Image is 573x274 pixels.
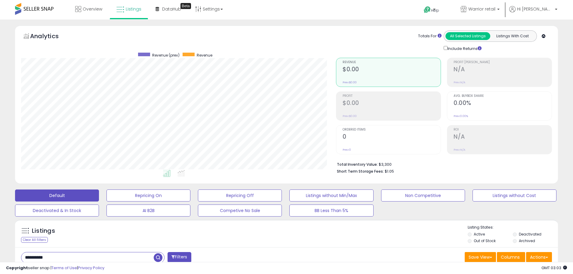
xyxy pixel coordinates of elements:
[468,225,558,230] p: Listing States:
[343,81,357,84] small: Prev: $0.00
[343,148,351,152] small: Prev: 0
[343,66,441,74] h2: $0.00
[541,265,567,271] span: 2025-09-11 03:03 GMT
[15,189,99,202] button: Default
[197,53,212,58] span: Revenue
[337,162,378,167] b: Total Inventory Value:
[454,100,552,108] h2: 0.00%
[343,100,441,108] h2: $0.00
[51,265,77,271] a: Terms of Use
[32,227,55,235] h5: Listings
[454,128,552,131] span: ROI
[454,61,552,64] span: Profit [PERSON_NAME]
[343,94,441,98] span: Profit
[78,265,104,271] a: Privacy Policy
[419,2,451,20] a: Help
[162,6,181,12] span: DataHub
[180,3,191,9] div: Tooltip anchor
[30,32,70,42] h5: Analytics
[337,169,384,174] b: Short Term Storage Fees:
[343,114,357,118] small: Prev: $0.00
[289,205,373,217] button: BB Less Than 5%
[490,32,535,40] button: Listings With Cost
[474,232,485,237] label: Active
[385,168,394,174] span: $1.05
[343,61,441,64] span: Revenue
[431,8,439,13] span: Help
[168,252,191,263] button: Filters
[343,133,441,141] h2: 0
[517,6,553,12] span: Hi [PERSON_NAME]
[6,265,104,271] div: seller snap | |
[83,6,102,12] span: Overview
[343,128,441,131] span: Ordered Items
[454,94,552,98] span: Avg. Buybox Share
[454,66,552,74] h2: N/A
[465,252,496,262] button: Save View
[289,189,373,202] button: Listings without Min/Max
[106,205,190,217] button: AI B2B
[509,6,557,20] a: Hi [PERSON_NAME]
[418,33,442,39] div: Totals For
[519,232,541,237] label: Deactivated
[473,189,556,202] button: Listings without Cost
[198,189,282,202] button: Repricing Off
[106,189,190,202] button: Repricing On
[381,189,465,202] button: Non Competitive
[497,252,525,262] button: Columns
[454,81,465,84] small: Prev: N/A
[337,160,547,168] li: $3,300
[15,205,99,217] button: Deactivated & In Stock
[526,252,552,262] button: Actions
[198,205,282,217] button: Competive No Sale
[152,53,180,58] span: Revenue (prev)
[454,114,468,118] small: Prev: 0.00%
[439,45,489,52] div: Include Returns
[519,238,535,243] label: Archived
[445,32,490,40] button: All Selected Listings
[474,238,496,243] label: Out of Stock
[501,254,520,260] span: Columns
[6,265,28,271] strong: Copyright
[454,148,465,152] small: Prev: N/A
[468,6,495,12] span: Warrior retail
[126,6,141,12] span: Listings
[21,237,48,243] div: Clear All Filters
[454,133,552,141] h2: N/A
[424,6,431,14] i: Get Help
